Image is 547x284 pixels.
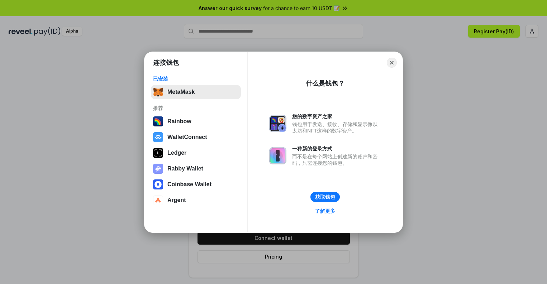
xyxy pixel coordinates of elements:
img: svg+xml,%3Csvg%20width%3D%2228%22%20height%3D%2228%22%20viewBox%3D%220%200%2028%2028%22%20fill%3D... [153,179,163,189]
img: svg+xml,%3Csvg%20xmlns%3D%22http%3A%2F%2Fwww.w3.org%2F2000%2Fsvg%22%20fill%3D%22none%22%20viewBox... [153,164,163,174]
div: Ledger [167,150,186,156]
button: WalletConnect [151,130,241,144]
button: 获取钱包 [310,192,340,202]
button: Coinbase Wallet [151,177,241,192]
img: svg+xml,%3Csvg%20width%3D%2228%22%20height%3D%2228%22%20viewBox%3D%220%200%2028%2028%22%20fill%3D... [153,132,163,142]
img: svg+xml,%3Csvg%20fill%3D%22none%22%20height%3D%2233%22%20viewBox%3D%220%200%2035%2033%22%20width%... [153,87,163,97]
div: Rabby Wallet [167,165,203,172]
button: Rainbow [151,114,241,129]
div: 什么是钱包？ [306,79,344,88]
button: Close [387,58,397,68]
img: svg+xml,%3Csvg%20width%3D%22120%22%20height%3D%22120%22%20viewBox%3D%220%200%20120%20120%22%20fil... [153,116,163,126]
button: Rabby Wallet [151,162,241,176]
button: Ledger [151,146,241,160]
img: svg+xml,%3Csvg%20width%3D%2228%22%20height%3D%2228%22%20viewBox%3D%220%200%2028%2028%22%20fill%3D... [153,195,163,205]
div: 您的数字资产之家 [292,113,381,120]
div: MetaMask [167,89,195,95]
div: 推荐 [153,105,239,111]
a: 了解更多 [311,206,339,216]
button: MetaMask [151,85,241,99]
div: Coinbase Wallet [167,181,211,188]
button: Argent [151,193,241,207]
div: 获取钱包 [315,194,335,200]
div: 钱包用于发送、接收、存储和显示像以太坊和NFT这样的数字资产。 [292,121,381,134]
img: svg+xml,%3Csvg%20xmlns%3D%22http%3A%2F%2Fwww.w3.org%2F2000%2Fsvg%22%20width%3D%2228%22%20height%3... [153,148,163,158]
div: WalletConnect [167,134,207,140]
h1: 连接钱包 [153,58,179,67]
div: 已安装 [153,76,239,82]
div: 而不是在每个网站上创建新的账户和密码，只需连接您的钱包。 [292,153,381,166]
div: 一种新的登录方式 [292,145,381,152]
div: Rainbow [167,118,191,125]
img: svg+xml,%3Csvg%20xmlns%3D%22http%3A%2F%2Fwww.w3.org%2F2000%2Fsvg%22%20fill%3D%22none%22%20viewBox... [269,115,286,132]
img: svg+xml,%3Csvg%20xmlns%3D%22http%3A%2F%2Fwww.w3.org%2F2000%2Fsvg%22%20fill%3D%22none%22%20viewBox... [269,147,286,164]
div: Argent [167,197,186,203]
div: 了解更多 [315,208,335,214]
